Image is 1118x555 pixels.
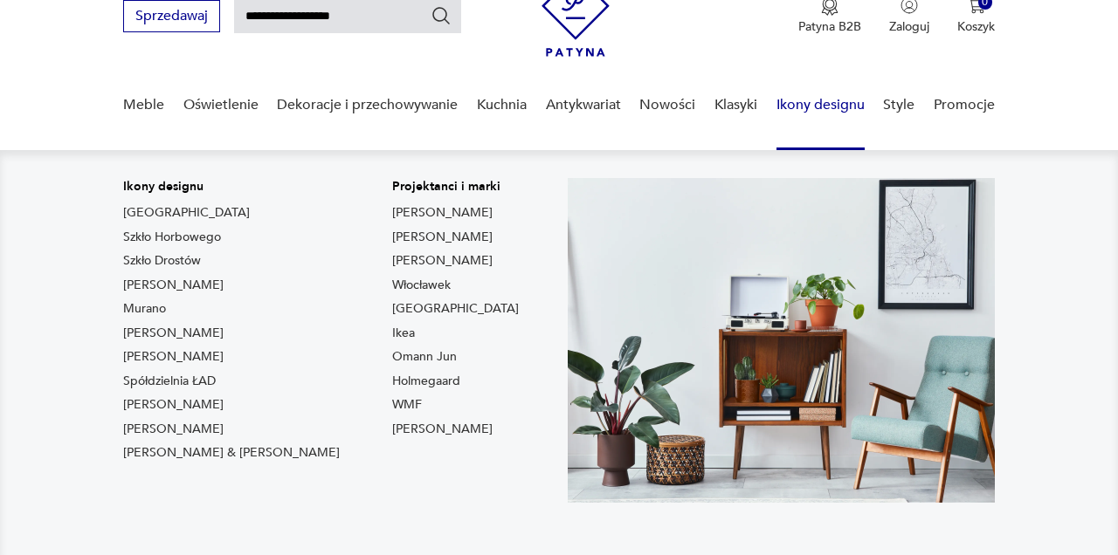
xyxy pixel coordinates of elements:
[392,204,493,222] a: [PERSON_NAME]
[123,396,224,414] a: [PERSON_NAME]
[123,178,340,195] p: Ikony designu
[639,72,695,139] a: Nowości
[776,72,865,139] a: Ikony designu
[123,204,250,222] a: [GEOGRAPHIC_DATA]
[798,18,861,35] p: Patyna B2B
[889,18,929,35] p: Zaloguj
[934,72,995,139] a: Promocje
[123,325,224,342] a: [PERSON_NAME]
[883,72,914,139] a: Style
[392,300,519,318] a: [GEOGRAPHIC_DATA]
[568,178,995,503] img: Meble
[123,72,164,139] a: Meble
[431,5,452,26] button: Szukaj
[477,72,527,139] a: Kuchnia
[123,277,224,294] a: [PERSON_NAME]
[392,325,415,342] a: Ikea
[392,421,493,438] a: [PERSON_NAME]
[123,300,166,318] a: Murano
[123,348,224,366] a: [PERSON_NAME]
[123,444,340,462] a: [PERSON_NAME] & [PERSON_NAME]
[123,421,224,438] a: [PERSON_NAME]
[392,348,457,366] a: Omann Jun
[392,178,519,195] p: Projektanci i marki
[957,18,995,35] p: Koszyk
[392,277,451,294] a: Włocławek
[546,72,621,139] a: Antykwariat
[123,252,201,270] a: Szkło Drostów
[714,72,757,139] a: Klasyki
[392,252,493,270] a: [PERSON_NAME]
[392,229,493,246] a: [PERSON_NAME]
[277,72,458,139] a: Dekoracje i przechowywanie
[123,229,221,246] a: Szkło Horbowego
[392,373,460,390] a: Holmegaard
[123,11,220,24] a: Sprzedawaj
[123,373,216,390] a: Spółdzielnia ŁAD
[392,396,422,414] a: WMF
[183,72,259,139] a: Oświetlenie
